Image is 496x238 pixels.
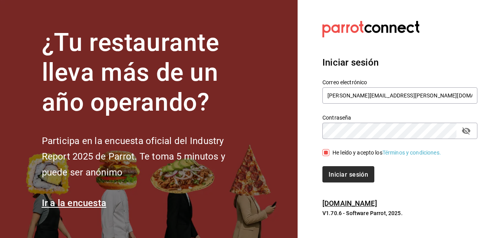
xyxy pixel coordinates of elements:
[322,115,351,121] font: Contraseña
[42,198,107,208] a: Ir a la encuesta
[329,170,368,178] font: Iniciar sesión
[322,210,403,216] font: V1.70.6 - Software Parrot, 2025.
[322,79,367,85] font: Correo electrónico
[42,136,225,178] font: Participa en la encuesta oficial del Industry Report 2025 de Parrot. Te toma 5 minutos y puede se...
[322,166,374,182] button: Iniciar sesión
[322,57,379,68] font: Iniciar sesión
[42,28,219,117] font: ¿Tu restaurante lleva más de un año operando?
[332,149,382,156] font: He leído y acepto los
[322,199,377,207] a: [DOMAIN_NAME]
[382,149,441,156] a: Términos y condiciones.
[460,124,473,137] button: campo de contraseña
[322,87,477,104] input: Ingresa tu correo electrónico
